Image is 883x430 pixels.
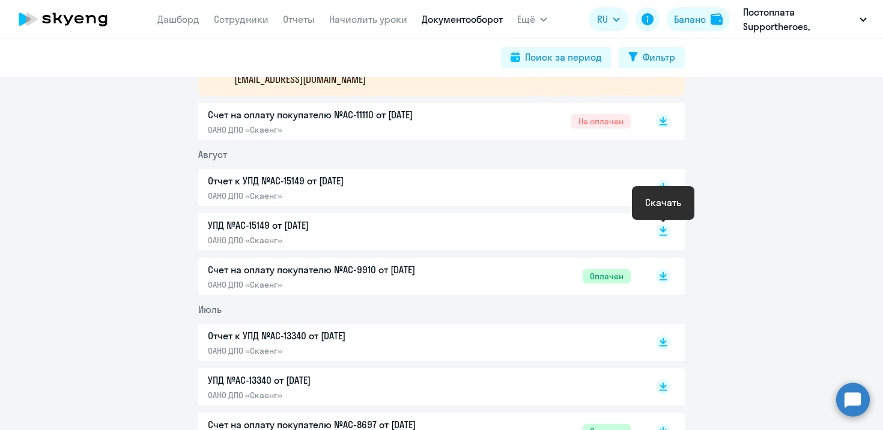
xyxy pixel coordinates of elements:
[208,279,460,290] p: ОАНО ДПО «Скаенг»
[208,190,460,201] p: ОАНО ДПО «Скаенг»
[667,7,730,31] button: Балансbalance
[571,114,631,129] span: Не оплачен
[208,262,631,290] a: Счет на оплату покупателю №AC-9910 от [DATE]ОАНО ДПО «Скаенг»Оплачен
[208,373,460,387] p: УПД №AC-13340 от [DATE]
[643,50,675,64] div: Фильтр
[208,124,460,135] p: ОАНО ДПО «Скаенг»
[422,13,503,25] a: Документооборот
[674,12,706,26] div: Баланс
[157,13,199,25] a: Дашборд
[517,7,547,31] button: Ещё
[208,329,460,343] p: Отчет к УПД №AC-13340 от [DATE]
[619,47,685,68] button: Фильтр
[711,13,723,25] img: balance
[583,269,631,283] span: Оплачен
[208,174,460,188] p: Отчет к УПД №AC-15149 от [DATE]
[198,148,227,160] span: Август
[198,303,222,315] span: Июль
[645,195,681,210] div: Скачать
[743,5,855,34] p: Постоплата Supportheroes, КрокусАппс ООО
[208,262,460,277] p: Счет на оплату покупателю №AC-9910 от [DATE]
[208,345,460,356] p: ОАНО ДПО «Скаенг»
[329,13,407,25] a: Начислить уроки
[283,13,315,25] a: Отчеты
[525,50,602,64] div: Поиск за период
[208,218,460,232] p: УПД №AC-15149 от [DATE]
[208,390,460,401] p: ОАНО ДПО «Скаенг»
[208,218,631,246] a: УПД №AC-15149 от [DATE]ОАНО ДПО «Скаенг»
[208,329,631,356] a: Отчет к УПД №AC-13340 от [DATE]ОАНО ДПО «Скаенг»
[597,12,608,26] span: RU
[737,5,873,34] button: Постоплата Supportheroes, КрокусАппс ООО
[208,107,460,122] p: Счет на оплату покупателю №AC-11110 от [DATE]
[208,107,631,135] a: Счет на оплату покупателю №AC-11110 от [DATE]ОАНО ДПО «Скаенг»Не оплачен
[208,174,631,201] a: Отчет к УПД №AC-15149 от [DATE]ОАНО ДПО «Скаенг»
[517,12,535,26] span: Ещё
[208,235,460,246] p: ОАНО ДПО «Скаенг»
[208,373,631,401] a: УПД №AC-13340 от [DATE]ОАНО ДПО «Скаенг»
[501,47,611,68] button: Поиск за период
[214,13,269,25] a: Сотрудники
[589,7,628,31] button: RU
